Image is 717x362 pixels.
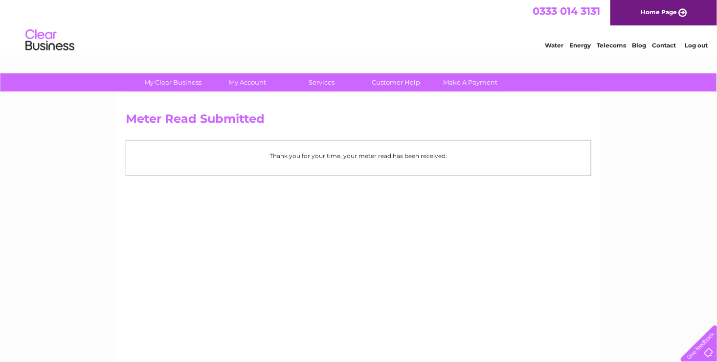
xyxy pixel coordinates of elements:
[569,42,591,49] a: Energy
[131,151,586,160] p: Thank you for your time, your meter read has been received.
[632,42,646,49] a: Blog
[128,5,590,47] div: Clear Business is a trading name of Verastar Limited (registered in [GEOGRAPHIC_DATA] No. 3667643...
[207,73,288,91] a: My Account
[282,73,362,91] a: Services
[685,42,708,49] a: Log out
[545,42,563,49] a: Water
[25,25,75,55] img: logo.png
[356,73,437,91] a: Customer Help
[430,73,511,91] a: Make A Payment
[126,112,591,131] h2: Meter Read Submitted
[533,5,600,17] a: 0333 014 3131
[652,42,676,49] a: Contact
[597,42,626,49] a: Telecoms
[133,73,214,91] a: My Clear Business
